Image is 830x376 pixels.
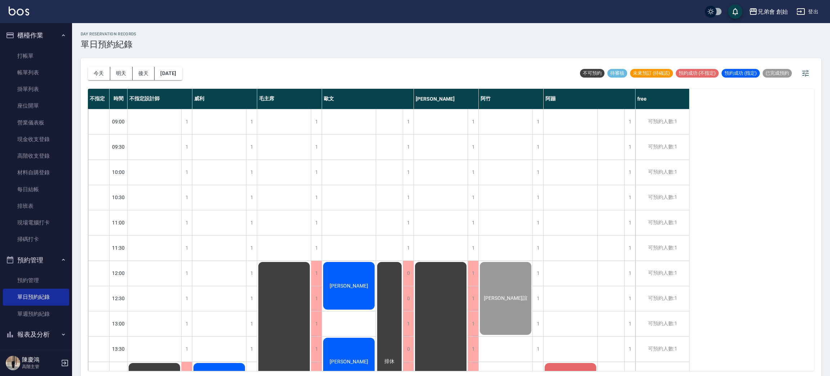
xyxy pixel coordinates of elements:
div: 09:00 [110,109,128,134]
div: 1 [181,261,192,286]
div: 1 [246,337,257,362]
div: 1 [468,311,478,336]
div: 兄弟會 創始 [758,7,788,16]
button: 櫃檯作業 [3,26,69,45]
div: 1 [311,311,322,336]
div: [PERSON_NAME] [414,89,479,109]
button: 預約管理 [3,251,69,270]
a: 掃碼打卡 [3,231,69,248]
div: 1 [403,236,414,261]
div: 1 [246,261,257,286]
span: 排休 [383,358,396,365]
div: 可預約人數:1 [635,261,689,286]
div: 可預約人數:1 [635,109,689,134]
div: 1 [468,261,478,286]
div: 1 [532,210,543,235]
button: 登出 [794,5,821,18]
div: 1 [311,185,322,210]
div: 1 [181,160,192,185]
div: 可預約人數:1 [635,135,689,159]
div: 1 [246,109,257,134]
div: 10:30 [110,185,128,210]
div: 1 [532,261,543,286]
div: free [635,89,690,109]
div: 1 [311,160,322,185]
h2: day Reservation records [81,32,137,36]
div: 1 [624,210,635,235]
div: 13:30 [110,336,128,362]
div: 不指定 [88,89,110,109]
div: 1 [468,236,478,261]
div: 1 [311,236,322,261]
div: 1 [246,210,257,235]
div: 1 [532,311,543,336]
h3: 單日預約紀錄 [81,39,137,49]
span: 預約成功 (指定) [722,70,760,76]
div: 時間 [110,89,128,109]
div: 09:30 [110,134,128,159]
div: 可預約人數:1 [635,185,689,210]
div: 1 [624,160,635,185]
div: 1 [181,185,192,210]
div: 1 [468,185,478,210]
div: 毛主席 [257,89,322,109]
div: 1 [181,311,192,336]
span: [PERSON_NAME] [328,283,370,289]
div: 可預約人數:1 [635,210,689,235]
span: 未來預訂 (待確認) [630,70,673,76]
button: 兄弟會 創始 [746,4,791,19]
div: 歐文 [322,89,414,109]
a: 營業儀表板 [3,114,69,131]
img: Person [6,356,20,370]
div: 1 [311,109,322,134]
div: 1 [468,286,478,311]
div: 1 [403,311,414,336]
div: 1 [246,286,257,311]
a: 單週預約紀錄 [3,306,69,322]
div: 0 [403,261,414,286]
span: 不可預約 [580,70,604,76]
div: 1 [403,185,414,210]
span: 已完成預約 [763,70,792,76]
div: 1 [532,160,543,185]
div: 1 [624,286,635,311]
span: 預約成功 (不指定) [676,70,719,76]
a: 排班表 [3,198,69,214]
div: 1 [532,337,543,362]
span: [PERSON_NAME] [328,359,370,364]
a: 每日結帳 [3,181,69,198]
div: 1 [468,109,478,134]
div: 1 [532,286,543,311]
div: 可預約人數:1 [635,311,689,336]
div: 1 [246,135,257,159]
a: 帳單列表 [3,64,69,81]
div: 可預約人數:1 [635,286,689,311]
div: 1 [311,286,322,311]
div: 1 [468,160,478,185]
a: 座位開單 [3,97,69,114]
div: 1 [624,135,635,159]
button: 今天 [88,67,110,80]
div: 1 [311,261,322,286]
a: 材料自購登錄 [3,164,69,181]
div: 1 [624,109,635,134]
div: 1 [532,185,543,210]
div: 0 [403,286,414,311]
p: 高階主管 [22,363,59,370]
div: 1 [181,286,192,311]
div: 0 [403,337,414,362]
div: 10:00 [110,159,128,185]
button: 報表及分析 [3,325,69,344]
div: 1 [246,236,257,261]
button: 後天 [133,67,155,80]
div: 1 [246,185,257,210]
div: 1 [624,236,635,261]
div: 1 [311,210,322,235]
div: 1 [181,135,192,159]
div: 11:30 [110,235,128,261]
div: 1 [311,337,322,362]
a: 單日預約紀錄 [3,289,69,305]
div: 1 [624,337,635,362]
div: 1 [468,337,478,362]
div: 1 [532,236,543,261]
